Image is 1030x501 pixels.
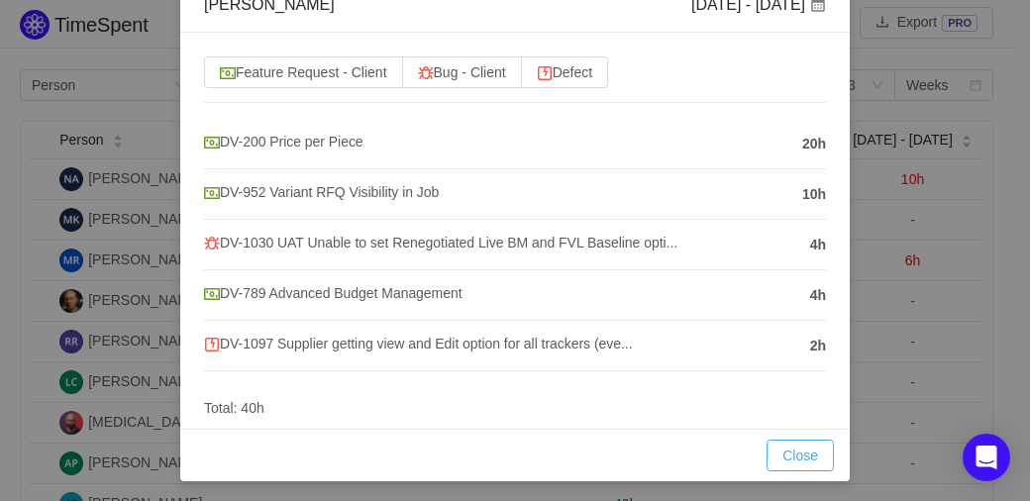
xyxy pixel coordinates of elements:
[810,336,826,356] span: 2h
[537,64,592,80] span: Defect
[537,65,553,81] img: 10304
[204,337,220,352] img: 10304
[802,184,826,205] span: 10h
[204,135,220,150] img: 10314
[204,235,677,250] span: DV-1030 UAT Unable to set Renegotiated Live BM and FVL Baseline opti...
[204,286,220,302] img: 10314
[204,185,220,201] img: 10314
[204,236,220,251] img: 10303
[810,285,826,306] span: 4h
[810,235,826,255] span: 4h
[220,64,387,80] span: Feature Request - Client
[418,64,506,80] span: Bug - Client
[418,65,434,81] img: 10303
[204,336,633,351] span: DV-1097 Supplier getting view and Edit option for all trackers (eve...
[204,285,463,301] span: DV-789 Advanced Budget Management
[204,400,264,416] span: Total: 40h
[767,440,834,471] button: Close
[204,134,363,150] span: DV-200 Price per Piece
[220,65,236,81] img: 10314
[204,184,439,200] span: DV-952 Variant RFQ Visibility in Job
[802,134,826,154] span: 20h
[963,434,1010,481] div: Open Intercom Messenger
